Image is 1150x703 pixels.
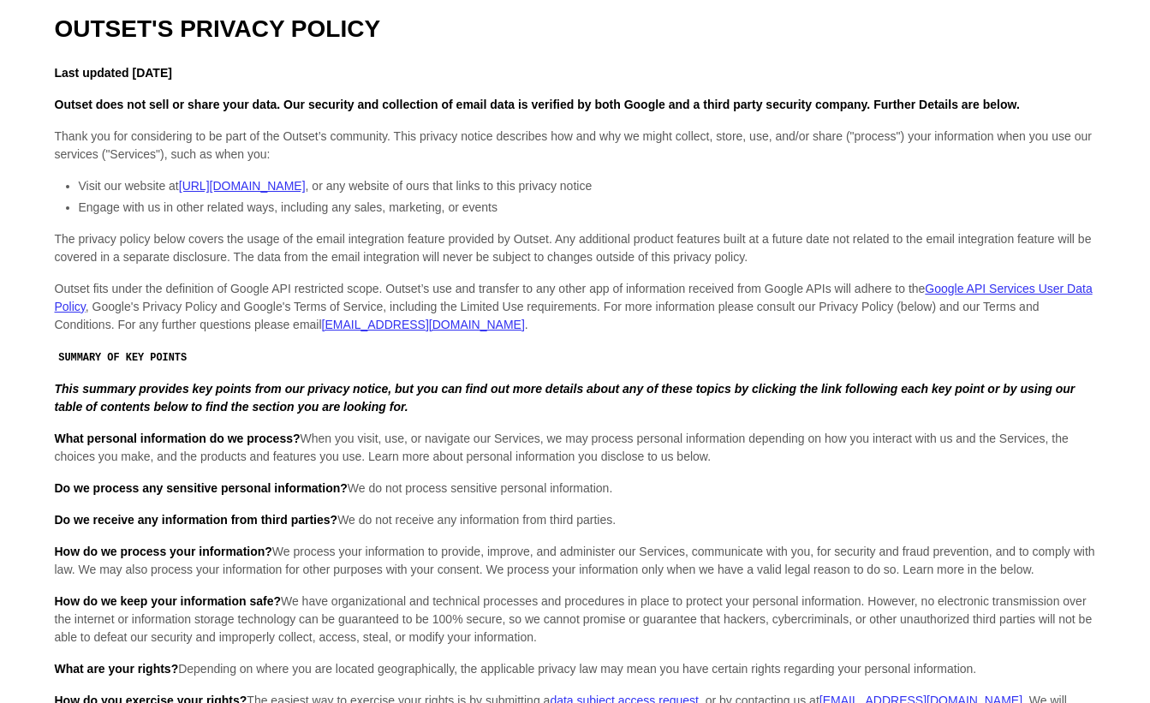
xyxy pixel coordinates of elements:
[55,660,1096,678] p: Depending on where you are located geographically, the applicable privacy law may mean you have c...
[55,128,1096,164] p: Thank you for considering to be part of the Outset’s community. This privacy notice describes how...
[55,15,381,42] strong: OUTSET'S PRIVACY POLICY
[322,318,525,331] a: [EMAIL_ADDRESS][DOMAIN_NAME]
[55,594,281,608] strong: How do we keep your information safe?
[55,543,1096,579] p: We process your information to provide, improve, and administer our Services, communicate with yo...
[55,481,348,495] strong: Do we process any sensitive personal information?
[55,350,191,366] code: SUMMARY OF KEY POINTS
[179,179,306,193] a: [URL][DOMAIN_NAME]
[55,282,1093,313] a: Google API Services User Data Policy
[55,98,1020,111] strong: Outset does not sell or share your data. Our security and collection of email data is verified by...
[55,66,172,80] strong: Last updated [DATE]
[55,480,1096,497] p: We do not process sensitive personal information.
[55,513,338,527] strong: Do we receive any information from third parties?
[55,382,1076,414] em: This summary provides key points from our privacy notice, but you can find out more details about...
[79,177,1096,195] li: Visit our website at , or any website of ours that links to this privacy notice
[55,430,1096,466] p: When you visit, use, or navigate our Services, we may process personal information depending on h...
[55,511,1096,529] p: We do not receive any information from third parties.
[55,432,301,445] strong: What personal information do we process?
[55,662,179,676] strong: What are your rights?
[55,545,272,558] strong: How do we process your information?
[55,230,1096,266] p: The privacy policy below covers the usage of the email integration feature provided by Outset. An...
[55,593,1096,646] p: We have organizational and technical processes and procedures in place to protect your personal i...
[79,199,1096,217] li: Engage with us in other related ways, including any sales, marketing, or events
[55,280,1096,334] p: Outset fits under the definition of Google API restricted scope. Outset’s use and transfer to any...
